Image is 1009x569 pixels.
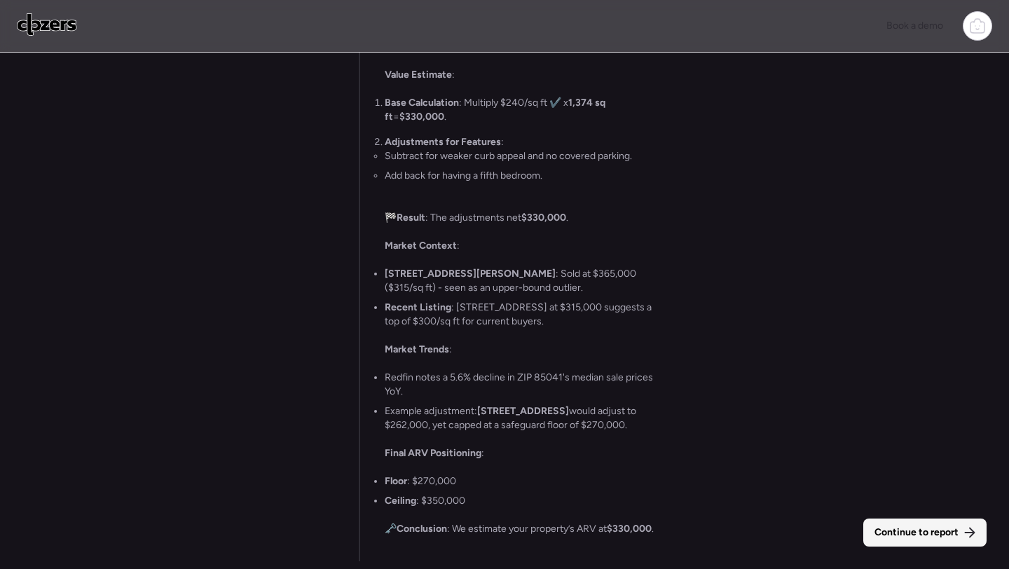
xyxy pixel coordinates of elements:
[17,13,77,36] img: Logo
[886,20,943,32] span: Book a demo
[385,135,632,197] li: :
[385,240,457,252] strong: Market Context
[385,495,416,507] strong: Ceiling
[385,475,407,487] strong: Floor
[385,149,632,163] li: Subtract for weaker curb appeal and no covered parking.
[385,239,664,253] p: :
[385,446,664,460] p: :
[385,371,664,399] li: Redfin notes a 5.6% decline in ZIP 85041's median sale prices YoY.
[399,111,444,123] strong: $330,000
[385,447,481,459] strong: Final ARV Positioning
[385,522,664,536] p: 🗝️ : We estimate your property’s ARV at .
[385,211,664,225] p: 🏁 : The adjustments net .
[385,268,556,280] strong: [STREET_ADDRESS][PERSON_NAME]
[385,404,664,432] li: Example adjustment: would adjust to $262,000, yet capped at a safeguard floor of $270,000.
[385,474,456,488] li: : $270,000
[385,494,465,508] li: : $350,000
[385,96,664,124] li: : Multiply $240/sq ft ✔️ x = .
[385,343,664,357] p: :
[397,212,425,224] strong: Result
[385,343,449,355] strong: Market Trends
[385,136,501,148] strong: Adjustments for Features
[385,301,664,329] li: : [STREET_ADDRESS] at $315,000 suggests a top of $300/sq ft for current buyers.
[385,68,664,82] p: :
[607,523,652,535] strong: $330,000
[385,69,452,81] strong: Value Estimate
[477,405,569,417] strong: [STREET_ADDRESS]
[397,523,447,535] strong: Conclusion
[874,526,959,540] span: Continue to report
[385,97,459,109] strong: Base Calculation
[521,212,566,224] strong: $330,000
[385,267,664,295] li: : Sold at $365,000 ($315/sq ft) - seen as an upper-bound outlier.
[385,169,542,183] li: Add back for having a fifth bedroom.
[385,301,451,313] strong: Recent Listing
